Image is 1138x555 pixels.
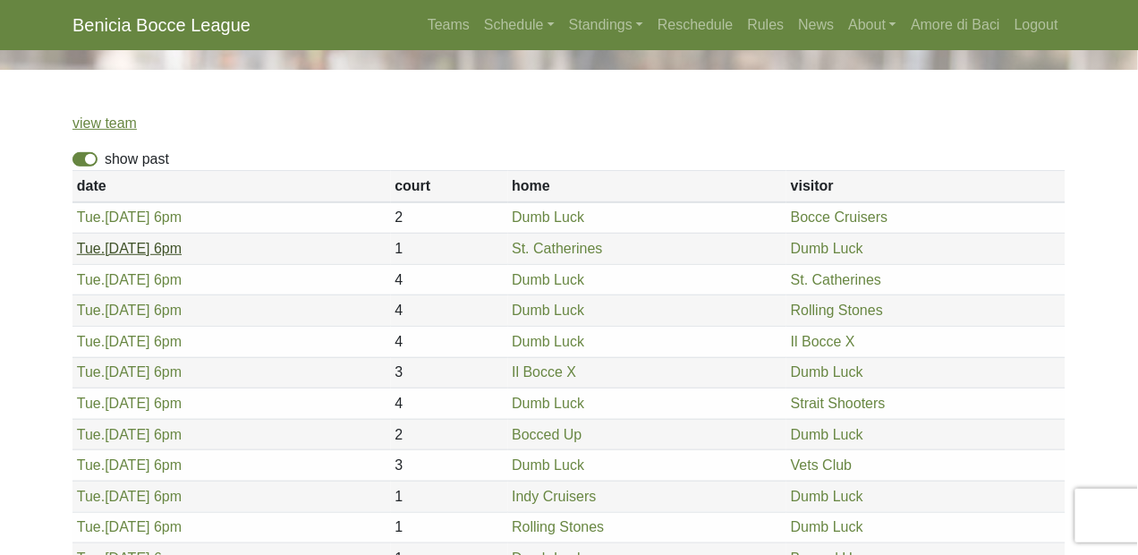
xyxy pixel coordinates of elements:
td: 2 [391,202,508,234]
a: Dumb Luck [512,334,584,349]
a: Bocced Up [512,427,582,442]
a: Tue.[DATE] 6pm [77,364,182,380]
a: Dumb Luck [512,209,584,225]
td: 4 [391,295,508,327]
a: Tue.[DATE] 6pm [77,272,182,287]
a: Reschedule [650,7,741,43]
a: News [792,7,842,43]
span: Tue. [77,519,105,534]
a: Rolling Stones [512,519,604,534]
a: Vets Club [791,457,852,473]
a: view team [72,115,137,131]
td: 4 [391,264,508,295]
span: Tue. [77,427,105,442]
a: Tue.[DATE] 6pm [77,209,182,225]
span: Tue. [77,303,105,318]
span: Tue. [77,209,105,225]
a: Tue.[DATE] 6pm [77,241,182,256]
a: Tue.[DATE] 6pm [77,303,182,318]
a: Dumb Luck [512,272,584,287]
td: 4 [391,326,508,357]
a: Teams [420,7,477,43]
a: Indy Cruisers [512,489,596,504]
a: Dumb Luck [512,457,584,473]
a: Rolling Stones [791,303,883,318]
a: St. Catherines [512,241,602,256]
a: Tue.[DATE] 6pm [77,489,182,504]
span: Tue. [77,272,105,287]
a: Tue.[DATE] 6pm [77,334,182,349]
span: Tue. [77,334,105,349]
a: Dumb Luck [791,241,863,256]
a: Dumb Luck [791,489,863,504]
a: Standings [562,7,650,43]
a: Tue.[DATE] 6pm [77,519,182,534]
a: Il Bocce X [512,364,576,380]
span: Tue. [77,396,105,411]
a: Bocce Cruisers [791,209,887,225]
a: Strait Shooters [791,396,886,411]
td: 3 [391,357,508,388]
th: visitor [786,171,1066,202]
a: Tue.[DATE] 6pm [77,427,182,442]
a: Benicia Bocce League [72,7,251,43]
td: 1 [391,234,508,265]
a: Dumb Luck [512,396,584,411]
a: Dumb Luck [791,519,863,534]
a: Schedule [477,7,562,43]
a: Logout [1007,7,1066,43]
a: St. Catherines [791,272,881,287]
span: Tue. [77,364,105,380]
a: Dumb Luck [512,303,584,318]
a: Tue.[DATE] 6pm [77,457,182,473]
td: 1 [391,481,508,512]
td: 2 [391,419,508,450]
th: court [391,171,508,202]
a: Il Bocce X [791,334,855,349]
span: Tue. [77,241,105,256]
th: date [72,171,391,202]
span: Tue. [77,489,105,504]
td: 3 [391,450,508,482]
a: Amore di Baci [904,7,1007,43]
th: home [508,171,787,202]
a: About [842,7,904,43]
td: 1 [391,512,508,543]
a: Tue.[DATE] 6pm [77,396,182,411]
a: Rules [741,7,792,43]
a: Dumb Luck [791,427,863,442]
a: Dumb Luck [791,364,863,380]
span: Tue. [77,457,105,473]
td: 4 [391,388,508,420]
label: show past [105,149,169,170]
